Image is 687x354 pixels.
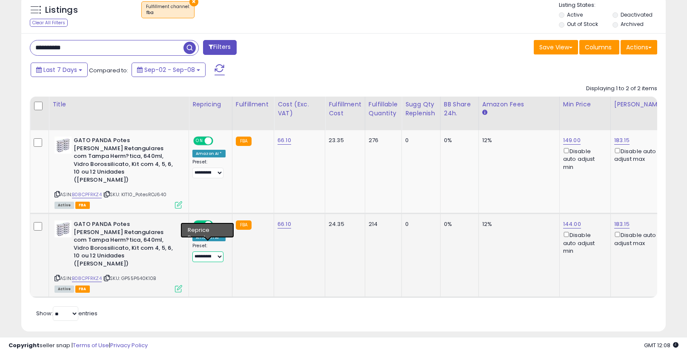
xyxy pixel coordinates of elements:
[329,137,358,144] div: 23.35
[75,285,90,293] span: FBA
[144,66,195,74] span: Sep-02 - Sep-08
[192,150,226,157] div: Amazon AI *
[278,100,321,118] div: Cost (Exc. VAT)
[192,234,226,241] div: Amazon AI *
[9,341,40,349] strong: Copyright
[75,202,90,209] span: FBA
[45,4,78,16] h5: Listings
[74,220,177,270] b: GATO PANDA Potes [PERSON_NAME] Retangulares com Tampa Herm?tica, 640ml, Vidro Borossilicato, Kit ...
[621,20,644,28] label: Archived
[563,220,581,228] a: 144.00
[482,220,553,228] div: 12%
[329,220,358,228] div: 24.35
[444,137,472,144] div: 0%
[563,136,581,145] a: 149.00
[405,137,434,144] div: 0
[54,220,72,237] img: 41Wm+DUUcML._SL40_.jpg
[54,137,72,154] img: 41Wm+DUUcML._SL40_.jpg
[482,100,556,109] div: Amazon Fees
[369,220,395,228] div: 214
[579,40,619,54] button: Columns
[43,66,77,74] span: Last 7 Days
[621,11,653,18] label: Deactivated
[194,221,205,228] span: ON
[132,63,206,77] button: Sep-02 - Sep-08
[203,40,236,55] button: Filters
[369,100,398,118] div: Fulfillable Quantity
[194,137,205,145] span: ON
[110,341,148,349] a: Privacy Policy
[614,230,662,247] div: Disable auto adjust max
[278,136,291,145] a: 66.10
[567,11,583,18] label: Active
[89,66,128,74] span: Compared to:
[559,1,666,9] p: Listing States:
[212,137,226,145] span: OFF
[585,43,612,51] span: Columns
[54,220,182,291] div: ASIN:
[236,220,252,230] small: FBA
[73,341,109,349] a: Terms of Use
[52,100,185,109] div: Title
[563,146,604,171] div: Disable auto adjust min
[444,100,475,118] div: BB Share 24h.
[74,137,177,186] b: GATO PANDA Potes [PERSON_NAME] Retangulares com Tampa Herm?tica, 640ml, Vidro Borossilicato, Kit ...
[405,220,434,228] div: 0
[103,275,156,282] span: | SKU: GP55P640K10B
[30,19,68,27] div: Clear All Filters
[563,100,607,109] div: Min Price
[621,40,657,54] button: Actions
[236,100,270,109] div: Fulfillment
[444,220,472,228] div: 0%
[402,97,441,130] th: Please note that this number is a calculation based on your required days of coverage and your ve...
[329,100,361,118] div: Fulfillment Cost
[192,243,226,262] div: Preset:
[614,220,630,228] a: 183.15
[72,191,102,198] a: B08CPFRKZ4
[614,100,665,109] div: [PERSON_NAME]
[146,10,190,16] div: fba
[405,100,437,118] div: Sugg Qty Replenish
[36,309,97,317] span: Show: entries
[278,220,291,228] a: 66.10
[103,191,166,198] span: | SKU: KIT10_PotesROJ640
[212,221,226,228] span: OFF
[192,159,226,178] div: Preset:
[644,341,678,349] span: 2025-09-16 12:08 GMT
[192,100,229,109] div: Repricing
[72,275,102,282] a: B08CPFRKZ4
[54,285,74,293] span: All listings currently available for purchase on Amazon
[567,20,598,28] label: Out of Stock
[586,85,657,93] div: Displaying 1 to 2 of 2 items
[614,136,630,145] a: 183.15
[146,3,190,16] span: Fulfillment channel :
[614,146,662,163] div: Disable auto adjust max
[31,63,88,77] button: Last 7 Days
[534,40,578,54] button: Save View
[563,230,604,255] div: Disable auto adjust min
[482,137,553,144] div: 12%
[369,137,395,144] div: 276
[9,342,148,350] div: seller snap | |
[236,137,252,146] small: FBA
[54,137,182,208] div: ASIN:
[482,109,487,117] small: Amazon Fees.
[54,202,74,209] span: All listings currently available for purchase on Amazon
